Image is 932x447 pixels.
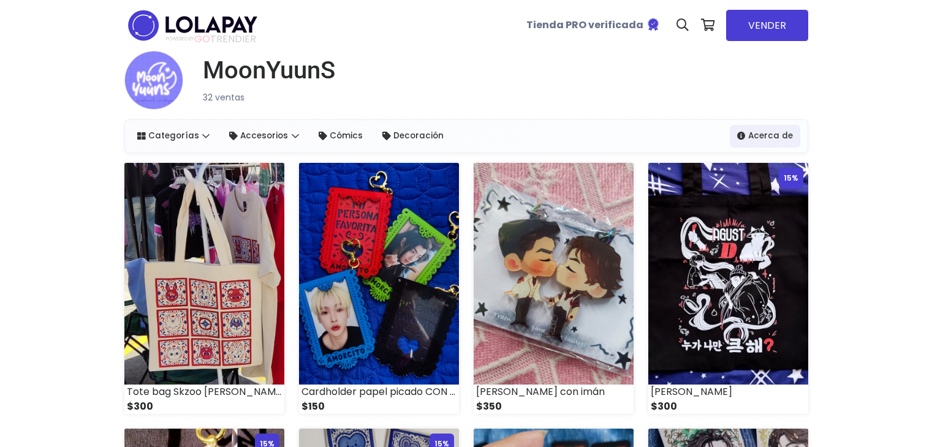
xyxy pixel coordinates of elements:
a: Accesorios [222,125,306,147]
a: 15% [PERSON_NAME] $300 [648,163,808,414]
div: $350 [474,399,634,414]
div: $300 [124,399,284,414]
h1: MoonYuunS [203,56,335,85]
div: $150 [299,399,459,414]
a: Decoración [375,125,451,147]
img: small_1750118882404.jpeg [648,163,808,385]
span: TRENDIER [166,34,256,45]
img: Tienda verificada [646,17,661,32]
b: Tienda PRO verificada [526,18,643,32]
img: small_1752797815594.jpeg [299,163,459,385]
a: Cardholder papel picado CON DETALLES $150 [299,163,459,414]
img: small_1750364953038.jpeg [474,163,634,385]
div: Tote bag Skzoo [PERSON_NAME] [124,385,284,399]
img: logo [124,6,261,45]
a: VENDER [726,10,808,41]
a: [PERSON_NAME] con imán $350 [474,163,634,414]
a: Cómics [311,125,370,147]
img: small.png [124,51,183,110]
span: GO [194,32,210,46]
a: Tote bag Skzoo [PERSON_NAME] $300 [124,163,284,414]
a: Acerca de [730,125,800,147]
div: [PERSON_NAME] con imán [474,385,634,399]
span: POWERED BY [166,36,194,42]
a: MoonYuunS [193,56,335,85]
img: small_1754793846911.jpeg [124,163,284,385]
div: [PERSON_NAME] [648,385,808,399]
div: Cardholder papel picado CON DETALLES [299,385,459,399]
small: 32 ventas [203,91,244,103]
div: 15% [779,168,803,189]
a: Categorías [130,125,218,147]
div: $300 [648,399,808,414]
